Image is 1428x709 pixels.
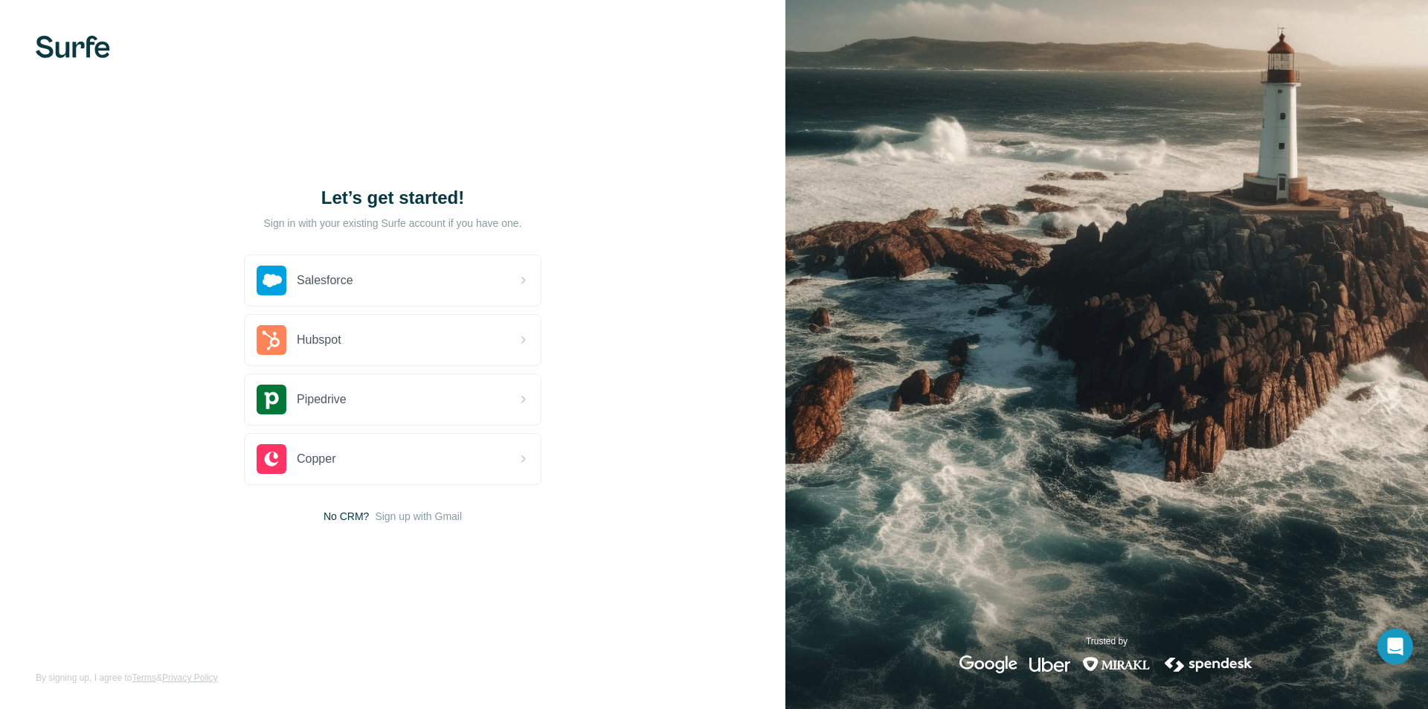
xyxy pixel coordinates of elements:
[244,186,541,210] h1: Let’s get started!
[162,673,218,683] a: Privacy Policy
[257,385,286,414] img: pipedrive's logo
[1377,629,1413,664] div: Open Intercom Messenger
[257,325,286,355] img: hubspot's logo
[959,655,1017,673] img: google's logo
[257,266,286,295] img: salesforce's logo
[36,36,110,58] img: Surfe's logo
[297,391,347,408] span: Pipedrive
[375,509,462,524] button: Sign up with Gmail
[36,671,218,684] span: By signing up, I agree to &
[324,509,369,524] span: No CRM?
[1162,655,1255,673] img: spendesk's logo
[297,272,353,289] span: Salesforce
[1082,655,1151,673] img: mirakl's logo
[297,331,341,349] span: Hubspot
[132,673,156,683] a: Terms
[297,450,335,468] span: Copper
[1086,635,1128,648] p: Trusted by
[1029,655,1070,673] img: uber's logo
[263,216,521,231] p: Sign in with your existing Surfe account if you have one.
[257,444,286,474] img: copper's logo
